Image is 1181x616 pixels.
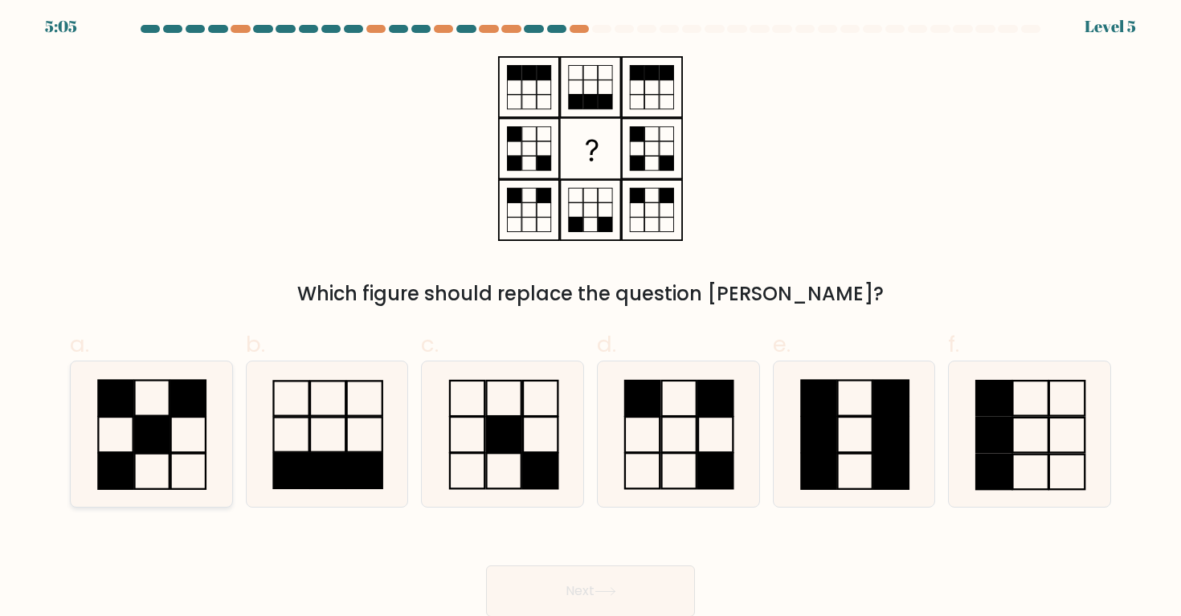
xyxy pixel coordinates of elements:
[597,328,616,360] span: d.
[421,328,439,360] span: c.
[70,328,89,360] span: a.
[948,328,959,360] span: f.
[773,328,791,360] span: e.
[45,14,77,39] div: 5:05
[80,279,1101,308] div: Which figure should replace the question [PERSON_NAME]?
[246,328,265,360] span: b.
[1085,14,1136,39] div: Level 5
